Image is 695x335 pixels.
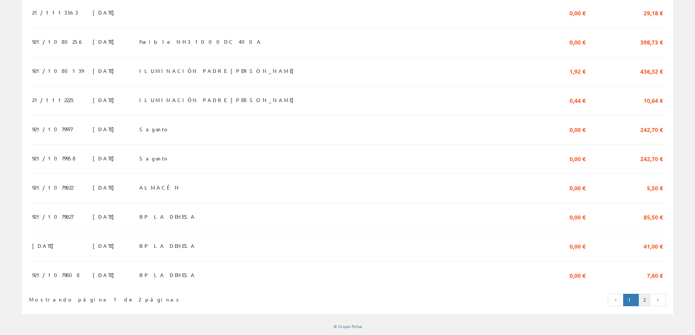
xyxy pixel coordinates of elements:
font: [DATE] [93,126,118,132]
font: [DATE] [93,9,118,16]
font: 1 [628,296,634,303]
font: [DATE] [93,97,118,103]
font: 921/1079822 [32,184,73,191]
font: 0,44 € [569,97,586,104]
font: 921/1080256 [32,38,84,45]
font: Fusible NH3 1000DC 400A [139,38,262,45]
font: 5,50 € [647,184,663,192]
font: 21/1113363 [32,9,78,16]
font: [DATE] [93,67,118,74]
font: ILUMINACIÓN PADRE [PERSON_NAME] [139,97,297,103]
font: 242,70 € [640,126,663,133]
font: 41,00 € [644,242,663,250]
font: 0,00 € [569,126,586,133]
font: 29,18 € [644,9,663,17]
font: 21/1112225 [32,97,75,103]
font: BP LA DEHESA [139,272,196,278]
font: [DATE] [93,184,118,191]
font: Mostrando página 1 de 2 páginas [29,296,181,303]
a: Página anterior [608,294,624,306]
font: 242,70 € [640,155,663,163]
font: [DATE] [93,38,118,45]
font: [DATE] [93,272,118,278]
font: [DATE] [32,242,57,249]
font: 0,00 € [569,213,586,221]
font: 0,00 € [569,9,586,17]
font: 0,00 € [569,242,586,250]
font: 398,73 € [640,38,663,46]
font: [DATE] [93,155,118,161]
font: 436,32 € [640,67,663,75]
font: 921/1079827 [32,213,73,220]
font: Sagunto [139,126,170,132]
font: 0,00 € [569,184,586,192]
font: 921/1080139 [32,67,84,74]
font: Sagunto [139,155,170,161]
font: 2 [643,296,645,303]
font: 0,00 € [569,155,586,163]
font: ILUMINACIÓN PADRE [PERSON_NAME] [139,67,297,74]
font: 0,00 € [569,272,586,279]
font: 921/1079958 [32,155,76,161]
font: 0,00 € [569,38,586,46]
a: Página siguiente [650,294,666,306]
a: Página actual [623,294,639,306]
font: 921/1079808 [32,272,80,278]
font: 10,64 € [644,97,663,104]
font: 921/1079977 [32,126,73,132]
font: BP LA DEHESA [139,213,196,220]
font: © Grupo Peisa [333,323,362,329]
font: 7,60 € [647,272,663,279]
font: 1,92 € [569,67,586,75]
font: BP LA DEHESA [139,242,196,249]
font: [DATE] [93,242,118,249]
font: [DATE] [93,213,118,220]
a: 2 [638,294,650,306]
font: ALMACÉN [139,184,181,191]
font: 85,50 € [644,213,663,221]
